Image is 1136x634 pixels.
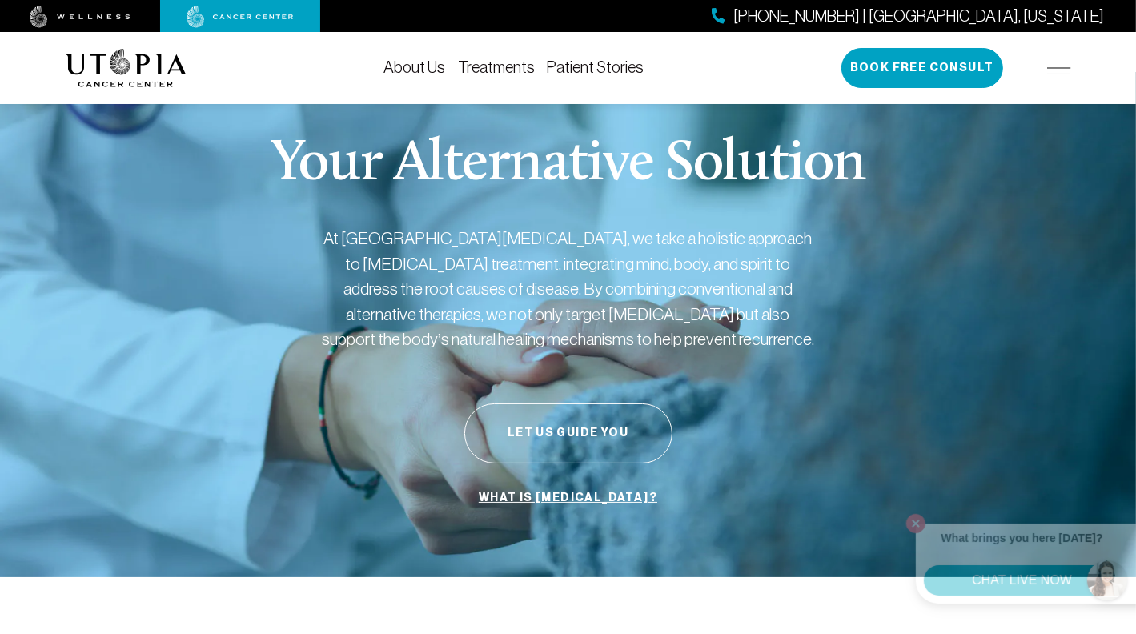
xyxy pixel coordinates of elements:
[464,403,672,463] button: Let Us Guide You
[66,49,187,87] img: logo
[1047,62,1071,74] img: icon-hamburger
[271,136,865,194] p: Your Alternative Solution
[458,58,535,76] a: Treatments
[548,58,644,76] a: Patient Stories
[187,6,294,28] img: cancer center
[383,58,445,76] a: About Us
[733,5,1104,28] span: [PHONE_NUMBER] | [GEOGRAPHIC_DATA], [US_STATE]
[712,5,1104,28] a: [PHONE_NUMBER] | [GEOGRAPHIC_DATA], [US_STATE]
[30,6,130,28] img: wellness
[320,226,817,352] p: At [GEOGRAPHIC_DATA][MEDICAL_DATA], we take a holistic approach to [MEDICAL_DATA] treatment, inte...
[475,483,661,513] a: What is [MEDICAL_DATA]?
[841,48,1003,88] button: Book Free Consult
